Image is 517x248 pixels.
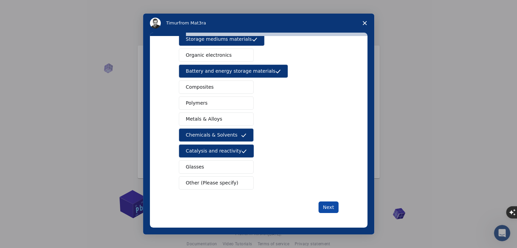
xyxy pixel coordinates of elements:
span: Polymers [186,100,208,107]
button: Catalysis and reactivity [179,144,254,158]
span: Chemicals & Solvents [186,131,238,139]
button: Metals & Alloys [179,112,254,126]
span: Close survey [355,14,374,33]
button: Other (Please specify) [179,176,254,190]
button: Composites [179,81,254,94]
span: from Mat3ra [179,20,206,25]
span: Timur [166,20,179,25]
span: Glasses [186,163,204,171]
button: Glasses [179,160,254,174]
button: Storage mediums materials [179,33,264,46]
span: Storage mediums materials [186,36,252,43]
button: Next [318,201,339,213]
span: Support [14,5,38,11]
span: Organic electronics [186,52,232,59]
img: Profile image for Timur [150,18,161,29]
span: Composites [186,84,214,91]
button: Organic electronics [179,49,254,62]
span: Other (Please specify) [186,179,238,187]
span: Catalysis and reactivity [186,147,242,155]
button: Battery and energy storage materials [179,65,288,78]
button: Chemicals & Solvents [179,128,254,142]
button: Polymers [179,96,254,110]
span: Metals & Alloys [186,116,222,123]
span: Battery and energy storage materials [186,68,276,75]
